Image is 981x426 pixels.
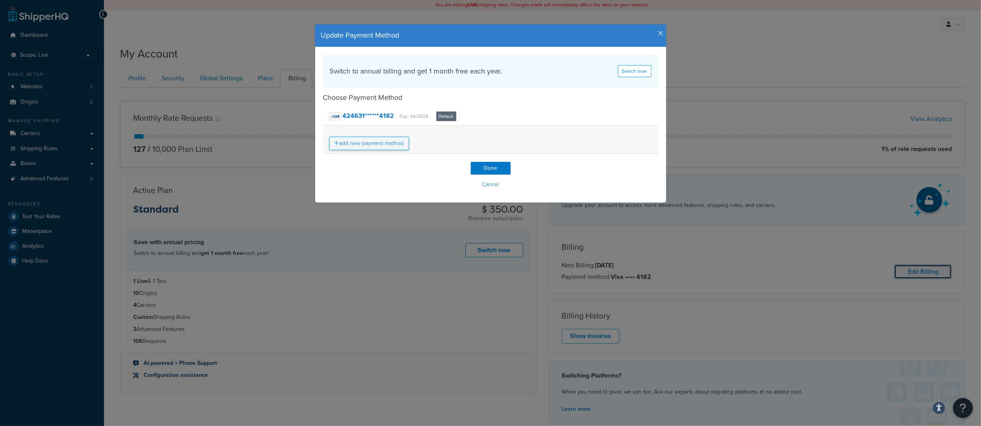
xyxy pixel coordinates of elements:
[329,112,341,120] img: visa.png
[321,30,660,41] h4: Update Payment Method
[330,66,502,77] h4: Switch to annual billing and get 1 month free each year.
[323,179,658,191] button: Cancel
[471,162,511,175] input: Done
[323,92,658,103] h4: Choose Payment Method
[400,113,429,120] small: Exp. 04/2028
[329,137,409,150] a: add new payment method
[618,65,651,77] a: Switch now
[436,111,456,121] span: Default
